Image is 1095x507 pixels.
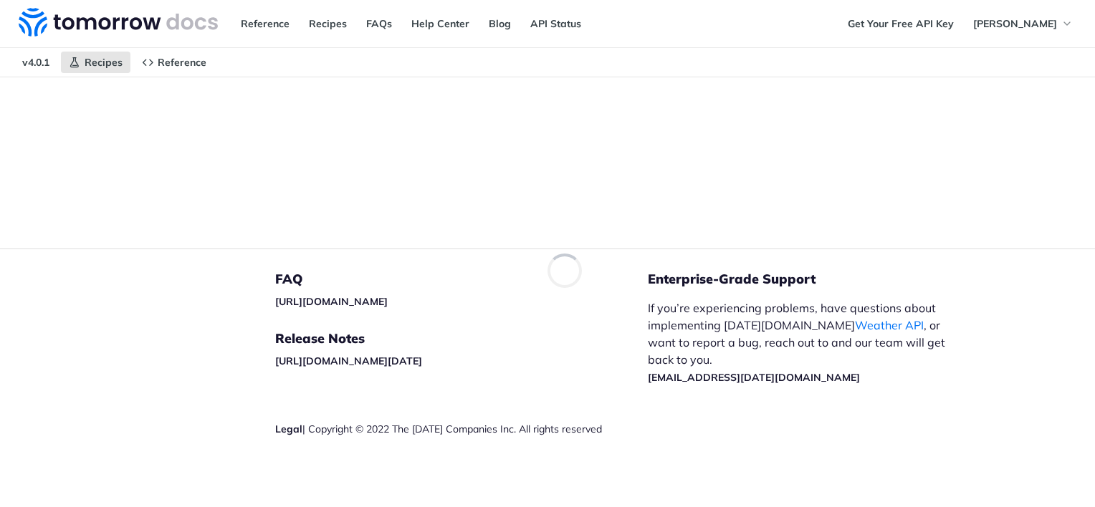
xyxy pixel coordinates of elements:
[358,13,400,34] a: FAQs
[275,330,648,347] h5: Release Notes
[19,8,218,37] img: Tomorrow.io Weather API Docs
[85,56,123,69] span: Recipes
[973,17,1057,30] span: [PERSON_NAME]
[855,318,924,332] a: Weather API
[481,13,519,34] a: Blog
[233,13,297,34] a: Reference
[134,52,214,73] a: Reference
[275,422,302,435] a: Legal
[275,295,388,308] a: [URL][DOMAIN_NAME]
[14,52,57,73] span: v4.0.1
[301,13,355,34] a: Recipes
[403,13,477,34] a: Help Center
[648,371,860,384] a: [EMAIL_ADDRESS][DATE][DOMAIN_NAME]
[648,271,983,288] h5: Enterprise-Grade Support
[275,422,648,436] div: | Copyright © 2022 The [DATE] Companies Inc. All rights reserved
[522,13,589,34] a: API Status
[158,56,206,69] span: Reference
[840,13,962,34] a: Get Your Free API Key
[275,354,422,367] a: [URL][DOMAIN_NAME][DATE]
[275,271,648,288] h5: FAQ
[965,13,1081,34] button: [PERSON_NAME]
[648,299,960,385] p: If you’re experiencing problems, have questions about implementing [DATE][DOMAIN_NAME] , or want ...
[61,52,130,73] a: Recipes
